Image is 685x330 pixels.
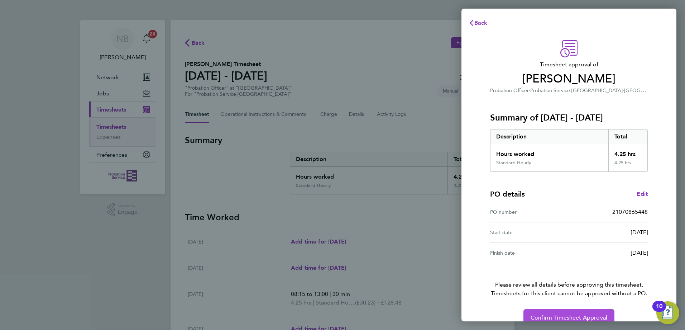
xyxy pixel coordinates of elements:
[490,189,525,199] h4: PO details
[490,228,569,237] div: Start date
[482,263,656,298] p: Please review all details before approving this timesheet.
[637,190,648,198] a: Edit
[474,19,488,26] span: Back
[623,88,624,94] span: ·
[608,129,648,144] div: Total
[530,88,623,94] span: Probation Service [GEOGRAPHIC_DATA]
[490,129,608,144] div: Description
[490,208,569,216] div: PO number
[523,309,614,326] button: Confirm Timesheet Approval
[531,314,607,321] span: Confirm Timesheet Approval
[608,144,648,160] div: 4.25 hrs
[496,160,531,166] div: Standard Hourly
[490,60,648,69] span: Timesheet approval of
[490,144,608,160] div: Hours worked
[612,208,648,215] span: 21070865448
[461,16,495,30] button: Back
[656,306,662,316] div: 10
[624,87,675,94] span: [GEOGRAPHIC_DATA]
[608,160,648,171] div: 4.25 hrs
[490,72,648,86] span: [PERSON_NAME]
[490,112,648,123] h3: Summary of [DATE] - [DATE]
[569,228,648,237] div: [DATE]
[569,249,648,257] div: [DATE]
[490,249,569,257] div: Finish date
[529,88,530,94] span: ·
[490,88,529,94] span: Probation Officer
[656,301,679,324] button: Open Resource Center, 10 new notifications
[482,289,656,298] span: Timesheets for this client cannot be approved without a PO.
[490,129,648,172] div: Summary of 25 - 31 Aug 2025
[637,190,648,197] span: Edit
